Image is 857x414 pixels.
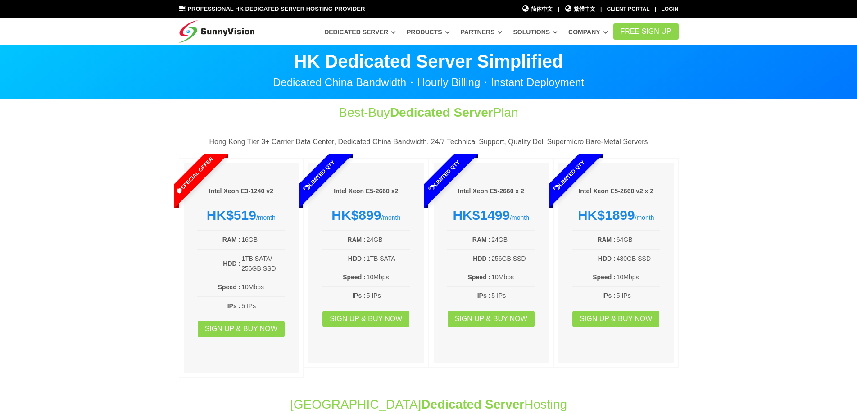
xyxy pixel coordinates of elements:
td: 10Mbps [366,272,410,282]
b: HDD : [473,255,490,262]
a: FREE Sign Up [613,23,679,40]
td: 10Mbps [241,282,285,292]
h6: Intel Xeon E5-2660 x 2 [447,187,535,196]
b: RAM : [347,236,365,243]
p: Dedicated China Bandwidth・Hourly Billing・Instant Deployment [179,77,679,88]
h6: Intel Xeon E5-2660 x2 [322,187,410,196]
p: HK Dedicated Server Simplified [179,52,679,70]
td: 5 IPs [491,290,535,301]
a: Solutions [513,24,558,40]
td: 16GB [241,234,285,245]
a: Sign up & Buy Now [448,311,535,327]
b: Speed : [343,273,366,281]
td: 10Mbps [616,272,660,282]
a: 繁體中文 [564,5,595,14]
a: Login [662,6,679,12]
b: Speed : [593,273,616,281]
a: Partners [461,24,503,40]
b: RAM : [472,236,490,243]
span: Special Offer [156,138,232,214]
span: Dedicated Server [390,105,493,119]
div: /month [572,207,660,223]
td: 5 IPs [241,300,285,311]
div: /month [447,207,535,223]
a: Company [568,24,608,40]
td: 5 IPs [366,290,410,301]
div: /month [322,207,410,223]
a: Sign up & Buy Now [198,321,285,337]
b: RAM : [222,236,240,243]
td: 1TB SATA/ 256GB SSD [241,253,285,274]
td: 480GB SSD [616,253,660,264]
h1: [GEOGRAPHIC_DATA] Hosting [179,396,679,413]
h6: Intel Xeon E5-2660 v2 x 2 [572,187,660,196]
h6: Intel Xeon E3-1240 v2 [197,187,286,196]
li: | [655,5,656,14]
td: 24GB [366,234,410,245]
b: RAM : [597,236,615,243]
b: Speed : [468,273,491,281]
a: Client Portal [607,6,650,12]
b: HDD : [348,255,366,262]
td: 64GB [616,234,660,245]
strong: HK$519 [207,208,256,223]
a: Dedicated Server [324,24,396,40]
div: /month [197,207,286,223]
span: Limited Qty [531,138,607,214]
td: 24GB [491,234,535,245]
a: Sign up & Buy Now [572,311,659,327]
p: Hong Kong Tier 3+ Carrier Data Center, Dedicated China Bandwidth, 24/7 Technical Support, Quality... [179,136,679,148]
b: IPs : [352,292,366,299]
span: Dedicated Server [421,397,524,411]
strong: HK$1499 [453,208,510,223]
b: IPs : [477,292,491,299]
td: 10Mbps [491,272,535,282]
b: HDD : [598,255,616,262]
a: 简体中文 [522,5,553,14]
span: Professional HK Dedicated Server Hosting Provider [187,5,365,12]
span: Limited Qty [406,138,482,214]
a: Products [407,24,450,40]
b: IPs : [602,292,616,299]
b: IPs : [227,302,241,309]
li: | [558,5,559,14]
td: 5 IPs [616,290,660,301]
b: HDD : [223,260,240,267]
a: Sign up & Buy Now [322,311,409,327]
td: 1TB SATA [366,253,410,264]
h1: Best-Buy Plan [279,104,579,121]
span: Limited Qty [281,138,357,214]
td: 256GB SSD [491,253,535,264]
b: Speed : [218,283,241,291]
strong: HK$899 [331,208,381,223]
li: | [600,5,602,14]
strong: HK$1899 [578,208,635,223]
